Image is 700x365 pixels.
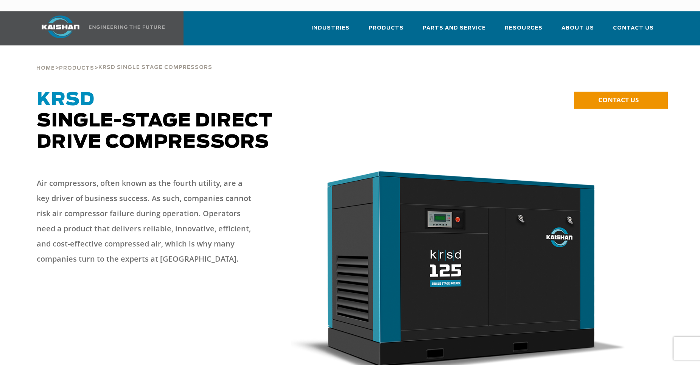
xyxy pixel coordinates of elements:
[59,64,94,71] a: Products
[59,66,94,71] span: Products
[369,24,404,33] span: Products
[37,176,256,267] p: Air compressors, often known as the fourth utility, are a key driver of business success. As such...
[98,65,212,70] span: krsd single stage compressors
[505,24,543,33] span: Resources
[32,11,166,45] a: Kaishan USA
[562,18,594,44] a: About Us
[423,18,486,44] a: Parts and Service
[574,92,668,109] a: CONTACT US
[505,18,543,44] a: Resources
[37,91,273,151] span: Single-Stage Direct Drive Compressors
[598,95,639,104] span: CONTACT US
[36,45,212,74] div: > >
[311,24,350,33] span: Industries
[613,24,654,33] span: Contact Us
[89,25,165,29] img: Engineering the future
[36,64,55,71] a: Home
[36,66,55,71] span: Home
[37,91,95,109] span: KRSD
[562,24,594,33] span: About Us
[613,18,654,44] a: Contact Us
[369,18,404,44] a: Products
[32,16,89,38] img: kaishan logo
[423,24,486,33] span: Parts and Service
[311,18,350,44] a: Industries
